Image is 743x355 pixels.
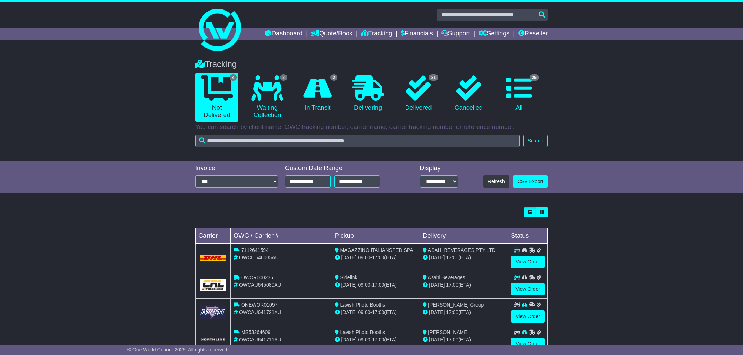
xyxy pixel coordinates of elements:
[508,228,548,244] td: Status
[340,302,385,308] span: Lavish Photo Booths
[498,73,541,114] a: 25 All
[446,255,458,260] span: 17:00
[340,329,385,335] span: Lavish Photo Booths
[446,282,458,288] span: 17:00
[511,283,545,295] a: View Order
[200,337,226,342] img: GetCarrierServiceLogo
[429,282,445,288] span: [DATE]
[429,309,445,315] span: [DATE]
[428,275,465,280] span: Asahi Beverages
[423,336,505,343] div: (ETA)
[195,165,278,172] div: Invoice
[195,123,548,131] p: You can search by client name, OWC tracking number, carrier name, carrier tracking number or refe...
[346,73,389,114] a: Delivering
[372,337,384,342] span: 17:00
[335,336,417,343] div: - (ETA)
[341,309,357,315] span: [DATE]
[446,337,458,342] span: 17:00
[518,28,548,40] a: Reseller
[196,228,231,244] td: Carrier
[429,74,438,81] span: 21
[280,74,287,81] span: 2
[340,275,357,280] span: Sidelink
[423,281,505,289] div: (ETA)
[341,282,357,288] span: [DATE]
[447,73,490,114] a: Cancelled
[511,338,545,350] a: View Order
[241,302,277,308] span: ONEWOR01097
[397,73,440,114] a: 21 Delivered
[195,73,238,122] a: 4 Not Delivered
[420,165,458,172] div: Display
[340,247,413,253] span: MAGAZZINO ITALIANSPED SPA
[311,28,353,40] a: Quote/Book
[358,255,370,260] span: 09:00
[530,74,539,81] span: 25
[423,254,505,261] div: (ETA)
[446,309,458,315] span: 17:00
[239,309,281,315] span: OWCAU641721AU
[513,175,548,188] a: CSV Export
[332,228,420,244] td: Pickup
[341,255,357,260] span: [DATE]
[239,282,281,288] span: OWCAU645080AU
[428,329,468,335] span: [PERSON_NAME]
[296,73,339,114] a: 2 In Transit
[200,255,226,260] img: DHL.png
[200,279,226,291] img: GetCarrierServiceLogo
[127,347,229,353] span: © One World Courier 2025. All rights reserved.
[231,228,332,244] td: OWC / Carrier #
[330,74,338,81] span: 2
[192,59,551,69] div: Tracking
[358,282,370,288] span: 09:00
[265,28,302,40] a: Dashboard
[230,74,237,81] span: 4
[420,228,508,244] td: Delivery
[358,337,370,342] span: 09:00
[483,175,509,188] button: Refresh
[335,309,417,316] div: - (ETA)
[523,135,548,147] button: Search
[423,309,505,316] div: (ETA)
[372,282,384,288] span: 17:00
[285,165,398,172] div: Custom Date Range
[428,302,484,308] span: [PERSON_NAME] Group
[245,73,289,122] a: 2 Waiting Collection
[372,309,384,315] span: 17:00
[401,28,433,40] a: Financials
[429,337,445,342] span: [DATE]
[200,305,226,319] img: GetCarrierServiceLogo
[479,28,509,40] a: Settings
[372,255,384,260] span: 17:00
[428,247,495,253] span: ASAHI BEVERAGES PTY LTD
[441,28,470,40] a: Support
[429,255,445,260] span: [DATE]
[241,329,270,335] span: MS53264609
[361,28,392,40] a: Tracking
[241,275,273,280] span: OWCR000236
[511,256,545,268] a: View Order
[239,337,281,342] span: OWCAU641711AU
[239,255,279,260] span: OWCIT646035AU
[511,310,545,323] a: View Order
[335,254,417,261] div: - (ETA)
[241,247,269,253] span: 7112641594
[341,337,357,342] span: [DATE]
[335,281,417,289] div: - (ETA)
[358,309,370,315] span: 09:00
